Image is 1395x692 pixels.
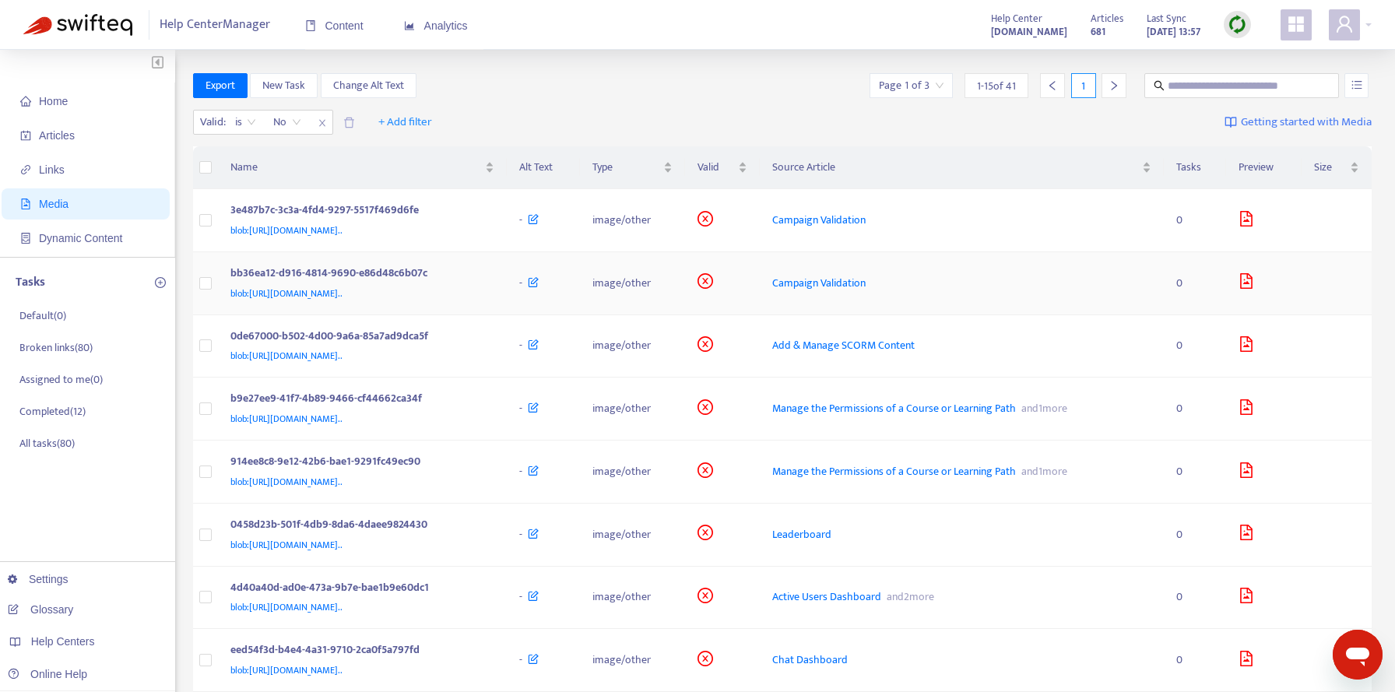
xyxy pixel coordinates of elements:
[230,159,482,176] span: Name
[1176,652,1214,669] div: 0
[1239,588,1254,603] span: file-image
[1176,526,1214,543] div: 0
[697,336,713,352] span: close-circle
[20,233,31,244] span: container
[155,277,166,288] span: plus-circle
[772,274,866,292] span: Campaign Validation
[1241,114,1372,132] span: Getting started with Media
[580,441,685,504] td: image/other
[1147,23,1200,40] strong: [DATE] 13:57
[1071,73,1096,98] div: 1
[230,516,489,536] div: 0458d23b-501f-4db9-8da6-4daee9824430
[31,635,95,648] span: Help Centers
[39,95,68,107] span: Home
[772,399,1016,417] span: Manage the Permissions of a Course or Learning Path
[230,537,343,553] span: blob:[URL][DOMAIN_NAME]..
[1176,400,1214,417] div: 0
[1176,212,1214,229] div: 0
[250,73,318,98] button: New Task
[580,567,685,630] td: image/other
[772,336,915,354] span: Add & Manage SCORM Content
[1302,146,1372,189] th: Size
[230,390,489,410] div: b9e27ee9-41f7-4b89-9466-cf44662ca34f
[230,474,343,490] span: blob:[URL][DOMAIN_NAME]..
[977,78,1016,94] span: 1 - 15 of 41
[343,117,355,128] span: delete
[312,114,332,132] span: close
[1176,588,1214,606] div: 0
[273,111,301,134] span: No
[697,273,713,289] span: close-circle
[1314,159,1347,176] span: Size
[39,198,69,210] span: Media
[230,411,343,427] span: blob:[URL][DOMAIN_NAME]..
[19,403,86,420] p: Completed ( 12 )
[230,662,343,678] span: blob:[URL][DOMAIN_NAME]..
[1333,630,1383,680] iframe: Button to launch messaging window
[1239,462,1254,478] span: file-image
[772,159,1139,176] span: Source Article
[230,223,343,238] span: blob:[URL][DOMAIN_NAME]..
[697,399,713,415] span: close-circle
[1351,79,1362,90] span: unordered-list
[1225,116,1237,128] img: image-link
[321,73,416,98] button: Change Alt Text
[230,599,343,615] span: blob:[URL][DOMAIN_NAME]..
[193,73,248,98] button: Export
[230,328,489,348] div: 0de67000-b502-4d00-9a6a-85a7ad9dca5f
[19,339,93,356] p: Broken links ( 80 )
[697,525,713,540] span: close-circle
[1176,337,1214,354] div: 0
[333,77,404,94] span: Change Alt Text
[20,96,31,107] span: home
[1176,463,1214,480] div: 0
[262,77,305,94] span: New Task
[580,504,685,567] td: image/other
[580,378,685,441] td: image/other
[1287,15,1305,33] span: appstore
[697,462,713,478] span: close-circle
[580,146,685,189] th: Type
[772,462,1016,480] span: Manage the Permissions of a Course or Learning Path
[1239,399,1254,415] span: file-image
[39,232,122,244] span: Dynamic Content
[991,10,1042,27] span: Help Center
[19,435,75,451] p: All tasks ( 80 )
[1239,651,1254,666] span: file-image
[507,146,581,189] th: Alt Text
[1091,10,1123,27] span: Articles
[592,159,660,176] span: Type
[519,211,522,229] span: -
[519,462,522,480] span: -
[230,453,489,473] div: 914ee8c8-9e12-42b6-bae1-9291fc49ec90
[230,202,489,222] div: 3e487b7c-3c3a-4fd4-9297-5517f469d6fe
[697,211,713,227] span: close-circle
[8,603,73,616] a: Glossary
[1164,146,1227,189] th: Tasks
[206,77,235,94] span: Export
[19,307,66,324] p: Default ( 0 )
[305,20,316,31] span: book
[1239,273,1254,289] span: file-image
[519,399,522,417] span: -
[20,130,31,141] span: account-book
[685,146,760,189] th: Valid
[1109,80,1119,91] span: right
[1047,80,1058,91] span: left
[519,336,522,354] span: -
[1228,15,1247,34] img: sync.dc5367851b00ba804db3.png
[772,588,881,606] span: Active Users Dashboard
[230,265,489,285] div: bb36ea12-d916-4814-9690-e86d48c6b07c
[991,23,1067,40] strong: [DOMAIN_NAME]
[580,629,685,692] td: image/other
[760,146,1164,189] th: Source Article
[1176,275,1214,292] div: 0
[23,14,132,36] img: Swifteq
[218,146,507,189] th: Name
[160,10,270,40] span: Help Center Manager
[20,198,31,209] span: file-image
[1239,525,1254,540] span: file-image
[1147,10,1186,27] span: Last Sync
[1225,110,1372,135] a: Getting started with Media
[1091,23,1105,40] strong: 681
